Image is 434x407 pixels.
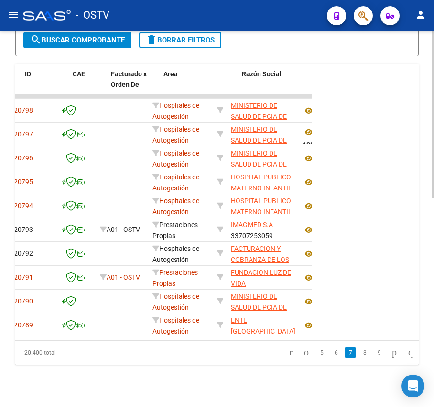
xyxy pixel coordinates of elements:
[310,64,410,106] datatable-header-cell: CPBT
[14,273,33,281] span: 20791
[359,347,370,358] a: 8
[21,64,69,106] datatable-header-cell: ID
[14,226,33,233] span: 20793
[152,269,198,287] span: Prestaciones Propias
[415,9,426,21] mat-icon: person
[107,64,160,106] datatable-header-cell: Facturado x Orden De
[373,347,385,358] a: 9
[343,344,358,361] li: page 7
[152,102,199,120] span: Hospitales de Autogestión
[14,202,33,209] span: 20794
[73,70,85,78] span: CAE
[330,347,342,358] a: 6
[14,178,33,186] span: 20795
[25,70,31,78] span: ID
[315,344,329,361] li: page 5
[231,243,295,263] div: 30715497456
[231,269,291,287] span: FUNDACION LUZ DE VIDA
[231,125,287,155] span: MINISTERIO DE SALUD DE PCIA DE BSAS
[69,64,107,106] datatable-header-cell: CAE
[358,344,372,361] li: page 8
[300,347,313,358] a: go to previous page
[231,219,295,240] div: 33707253059
[231,267,295,287] div: 30671219593
[231,245,289,285] span: FACTURACION Y COBRANZA DE LOS EFECTORES PUBLICOS S.E.
[231,291,295,311] div: 30626983398
[329,344,343,361] li: page 6
[152,221,198,240] span: Prestaciones Propias
[238,64,310,106] datatable-header-cell: Razón Social
[23,32,131,48] button: Buscar Comprobante
[107,226,140,233] span: A01 - OSTV
[231,221,273,229] span: IMAGMED S.A
[15,341,96,365] div: 20.400 total
[316,347,327,358] a: 5
[231,196,295,216] div: 30711560099
[76,5,109,26] span: - OSTV
[163,70,178,78] span: Area
[231,100,295,120] div: 30626983398
[152,316,199,335] span: Hospitales de Autogestión
[146,36,215,44] span: Borrar Filtros
[231,102,287,131] span: MINISTERIO DE SALUD DE PCIA DE BSAS
[152,149,199,168] span: Hospitales de Autogestión
[30,36,125,44] span: Buscar Comprobante
[231,197,292,237] span: HOSPITAL PUBLICO MATERNO INFANTIL SOCIEDAD DEL ESTADO
[14,154,33,162] span: 20796
[231,148,295,168] div: 30626983398
[152,125,199,144] span: Hospitales de Autogestión
[285,347,297,358] a: go to first page
[231,292,287,322] span: MINISTERIO DE SALUD DE PCIA DE BSAS
[160,64,224,106] datatable-header-cell: Area
[139,32,221,48] button: Borrar Filtros
[152,292,199,311] span: Hospitales de Autogestión
[14,106,33,114] span: 20798
[14,297,33,305] span: 20790
[14,250,33,257] span: 20792
[345,347,356,358] a: 7
[231,149,287,179] span: MINISTERIO DE SALUD DE PCIA DE BSAS
[231,124,295,144] div: 30626983398
[231,316,295,346] span: ENTE [GEOGRAPHIC_DATA][PERSON_NAME]
[388,347,401,358] a: go to next page
[401,375,424,397] div: Open Intercom Messenger
[231,315,295,335] div: 30718899326
[231,172,295,192] div: 30711560099
[14,321,33,329] span: 20789
[242,70,282,78] span: Razón Social
[146,34,157,45] mat-icon: delete
[404,347,417,358] a: go to last page
[14,130,33,138] span: 20797
[30,34,42,45] mat-icon: search
[231,173,292,213] span: HOSPITAL PUBLICO MATERNO INFANTIL SOCIEDAD DEL ESTADO
[111,70,147,89] span: Facturado x Orden De
[152,245,199,263] span: Hospitales de Autogestión
[8,9,19,21] mat-icon: menu
[372,344,386,361] li: page 9
[152,197,199,216] span: Hospitales de Autogestión
[152,173,199,192] span: Hospitales de Autogestión
[107,273,140,281] span: A01 - OSTV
